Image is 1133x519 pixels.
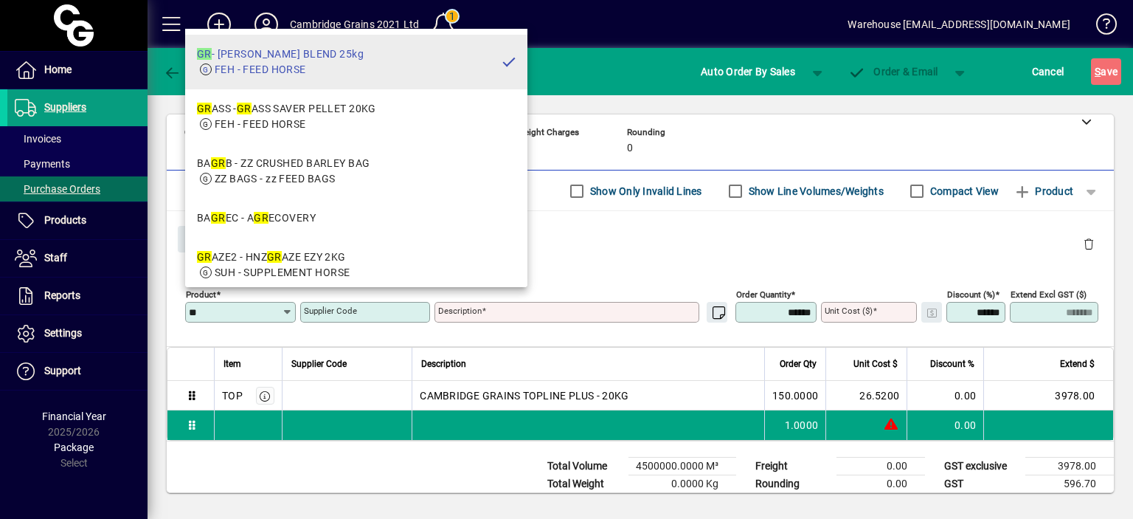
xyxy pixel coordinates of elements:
div: TOP [222,388,243,403]
span: ave [1095,60,1118,83]
button: Save [1091,58,1121,85]
span: Settings [44,327,82,339]
span: Payments [15,158,70,170]
td: GST exclusive [937,458,1025,475]
mat-label: Supplier Code [304,306,357,316]
span: 0 [516,142,522,154]
span: Financial Year [42,410,106,422]
span: Item [224,356,241,372]
span: Cancel [1032,60,1064,83]
span: Back [163,66,212,78]
button: Back [159,58,216,85]
button: Add [195,11,243,38]
mat-label: Extend excl GST ($) [1011,289,1087,300]
mat-label: Unit Cost ($) [825,306,873,316]
td: 0.0000 Kg [628,475,736,493]
span: Extend $ [1060,356,1095,372]
td: Rounding [748,475,836,493]
label: Compact View [927,184,999,199]
span: - [295,142,298,154]
a: Payments [7,151,148,176]
td: 3978.00 [1025,458,1114,475]
td: 0.00 [907,381,983,410]
span: Products [44,214,86,226]
span: Supplier Code [291,356,347,372]
span: CAMBRIDGE GRAINS TOPLINE PLUS - 20KG [420,388,628,403]
span: Unit Cost $ [853,356,898,372]
a: Staff [7,240,148,277]
span: Discount % [930,356,974,372]
td: 0.00 [836,458,925,475]
div: Product [167,211,1114,265]
td: Freight [748,458,836,475]
span: Purchase Orders [15,183,100,195]
button: Order & Email [841,58,946,85]
span: S [1095,66,1101,78]
label: Show Only Invalid Lines [587,184,702,199]
span: Support [44,365,81,377]
span: Close [184,227,222,252]
span: NEW [454,67,473,77]
span: Description [421,356,466,372]
div: Cambridge Grains 2021 Ltd [290,13,419,36]
td: Total Volume [540,458,628,475]
app-page-header-button: Close [174,232,232,245]
a: Home [7,52,148,89]
button: Close [178,226,228,252]
a: Invoices [7,126,148,151]
td: Total Weight [540,475,628,493]
span: - [406,142,409,154]
app-page-header-button: Delete [1071,237,1106,250]
span: [DATE] [184,142,215,154]
span: Reports [44,289,80,301]
mat-label: Order Quantity [736,289,791,300]
span: Auto Order By Sales [701,60,795,83]
span: 0 [627,142,633,154]
mat-label: Discount (%) [947,289,995,300]
mat-label: Description [438,306,482,316]
a: Reports [7,278,148,315]
td: GST [937,475,1025,493]
div: Warehouse [EMAIL_ADDRESS][DOMAIN_NAME] [848,13,1070,36]
td: 596.70 [1025,475,1114,493]
button: Auto Order By Sales [693,58,803,85]
span: Staff [44,252,67,264]
td: 26.5200 [825,381,907,410]
span: Invoices [15,133,61,145]
span: Package [54,441,94,453]
mat-label: Product [186,289,216,300]
span: Home [44,63,72,75]
a: Knowledge Base [1085,3,1115,51]
label: Show Line Volumes/Weights [746,184,884,199]
span: Suppliers [44,101,86,113]
button: Delete [1071,226,1106,261]
td: 0.00 [907,410,983,440]
span: Order & Email [848,66,938,78]
td: 150.0000 [764,381,825,410]
td: 0.00 [836,475,925,493]
a: Purchase Orders [7,176,148,202]
a: Support [7,353,148,390]
div: Supplier Purchase Order [240,60,434,83]
td: 1.0000 [764,410,825,440]
span: Order Qty [780,356,817,372]
a: Products [7,202,148,239]
td: 4500000.0000 M³ [628,458,736,475]
button: Cancel [1028,58,1068,85]
a: Settings [7,315,148,352]
button: Profile [243,11,290,38]
td: 3978.00 [983,381,1113,410]
app-page-header-button: Back [148,58,229,85]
